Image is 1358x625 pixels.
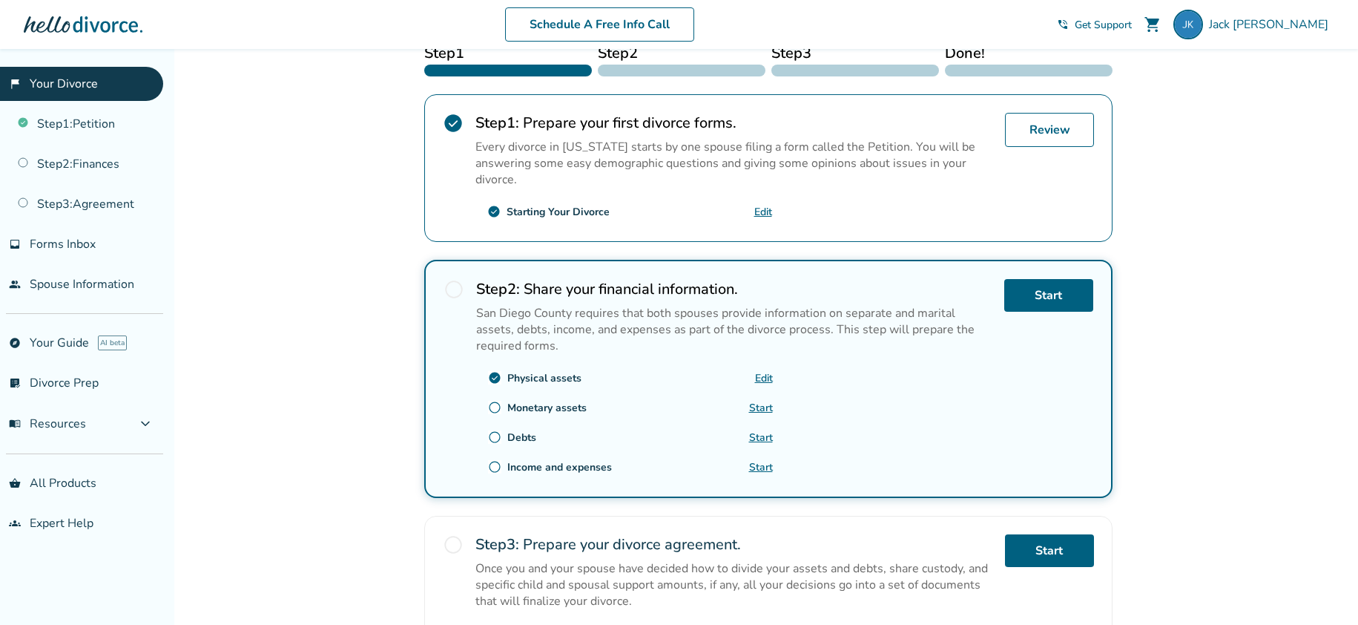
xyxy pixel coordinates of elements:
span: Resources [9,416,86,432]
a: Start [749,460,773,474]
span: radio_button_unchecked [488,431,501,444]
span: groups [9,517,21,529]
p: Every divorce in [US_STATE] starts by one spouse filing a form called the Petition. You will be a... [475,139,993,188]
a: Review [1005,113,1094,147]
p: Once you and your spouse have decided how to divide your assets and debts, share custody, and spe... [475,560,993,609]
div: Physical assets [507,371,581,385]
span: Step 2 [598,42,765,65]
span: shopping_basket [9,477,21,489]
a: Start [1004,279,1093,312]
span: inbox [9,238,21,250]
span: radio_button_unchecked [488,401,501,414]
a: Edit [755,371,773,385]
span: Done! [945,42,1113,65]
span: menu_book [9,418,21,430]
a: phone_in_talkGet Support [1057,18,1132,32]
h2: Prepare your first divorce forms. [475,113,993,133]
span: AI beta [98,336,127,350]
span: radio_button_unchecked [444,279,464,300]
span: Get Support [1075,18,1132,32]
span: radio_button_unchecked [488,460,501,474]
h2: Prepare your divorce agreement. [475,534,993,554]
span: expand_more [136,415,154,433]
span: check_circle [443,113,464,134]
span: Forms Inbox [30,236,96,252]
p: San Diego County requires that both spouses provide information on separate and marital assets, d... [476,305,992,354]
span: Jack [PERSON_NAME] [1209,16,1334,33]
span: shopping_cart [1144,16,1161,33]
span: list_alt_check [9,377,21,389]
span: check_circle [488,371,501,385]
span: Step 1 [424,42,592,65]
div: Debts [507,431,536,445]
a: Start [1005,534,1094,567]
strong: Step 3 : [475,534,519,554]
a: Edit [754,205,772,219]
div: Monetary assets [507,401,587,415]
span: phone_in_talk [1057,19,1069,30]
span: explore [9,337,21,349]
span: flag_2 [9,78,21,90]
img: jack.kirk01@gmail.com [1173,10,1203,39]
h2: Share your financial information. [476,279,992,299]
iframe: Chat Widget [1284,554,1358,625]
span: check_circle [487,205,501,218]
strong: Step 1 : [475,113,519,133]
div: Income and expenses [507,460,612,474]
a: Start [749,431,773,445]
div: Starting Your Divorce [507,205,610,219]
strong: Step 2 : [476,279,520,299]
span: Step 3 [771,42,939,65]
span: radio_button_unchecked [443,534,464,555]
span: people [9,278,21,290]
a: Schedule A Free Info Call [505,7,694,42]
a: Start [749,401,773,415]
